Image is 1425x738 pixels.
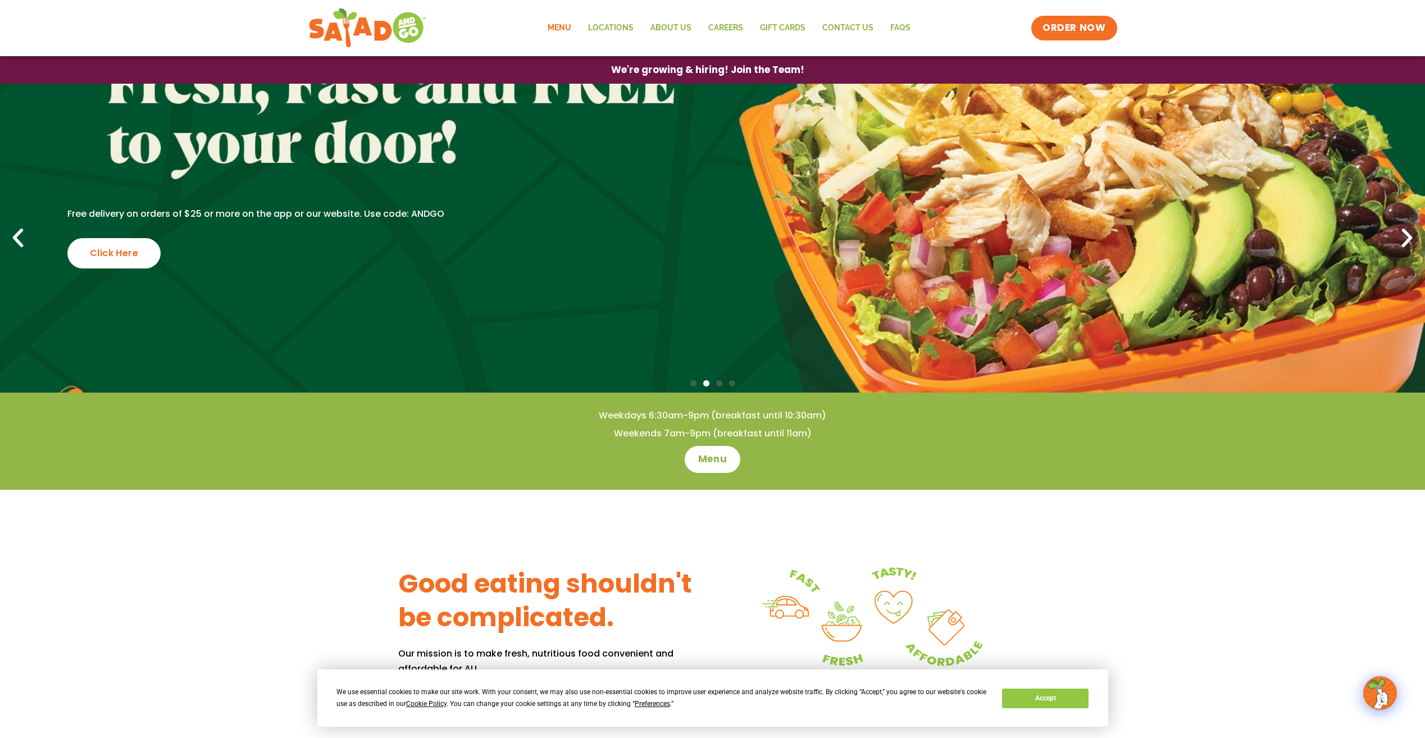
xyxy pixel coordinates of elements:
[716,380,722,386] span: Go to slide 3
[1031,16,1117,40] a: ORDER NOW
[685,446,740,473] a: Menu
[6,226,30,250] div: Previous slide
[398,567,713,635] h3: Good eating shouldn't be complicated.
[690,380,696,386] span: Go to slide 1
[752,15,814,41] a: GIFT CARDS
[1002,689,1089,708] button: Accept
[642,15,700,41] a: About Us
[611,65,804,75] span: We're growing & hiring! Join the Team!
[539,15,580,41] a: Menu
[22,409,1403,422] h4: Weekdays 6:30am-9pm (breakfast until 10:30am)
[729,380,735,386] span: Go to slide 4
[594,57,821,83] a: We're growing & hiring! Join the Team!
[1395,226,1419,250] div: Next slide
[1364,677,1396,709] img: wpChatIcon
[539,15,919,41] nav: Menu
[700,15,752,41] a: Careers
[398,646,713,676] p: Our mission is to make fresh, nutritious food convenient and affordable for ALL.
[635,700,670,708] span: Preferences
[814,15,882,41] a: Contact Us
[882,15,919,41] a: FAQs
[22,427,1403,440] h4: Weekends 7am-9pm (breakfast until 11am)
[406,700,447,708] span: Cookie Policy
[317,669,1108,727] div: Cookie Consent Prompt
[308,6,427,51] img: new-SAG-logo-768×292
[336,686,989,710] div: We use essential cookies to make our site work. With your consent, we may also use non-essential ...
[703,380,709,386] span: Go to slide 2
[580,15,642,41] a: Locations
[67,238,161,268] div: Click Here
[67,208,444,220] p: Free delivery on orders of $25 or more on the app or our website. Use code: ANDGO
[698,453,727,466] span: Menu
[1042,21,1105,35] span: ORDER NOW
